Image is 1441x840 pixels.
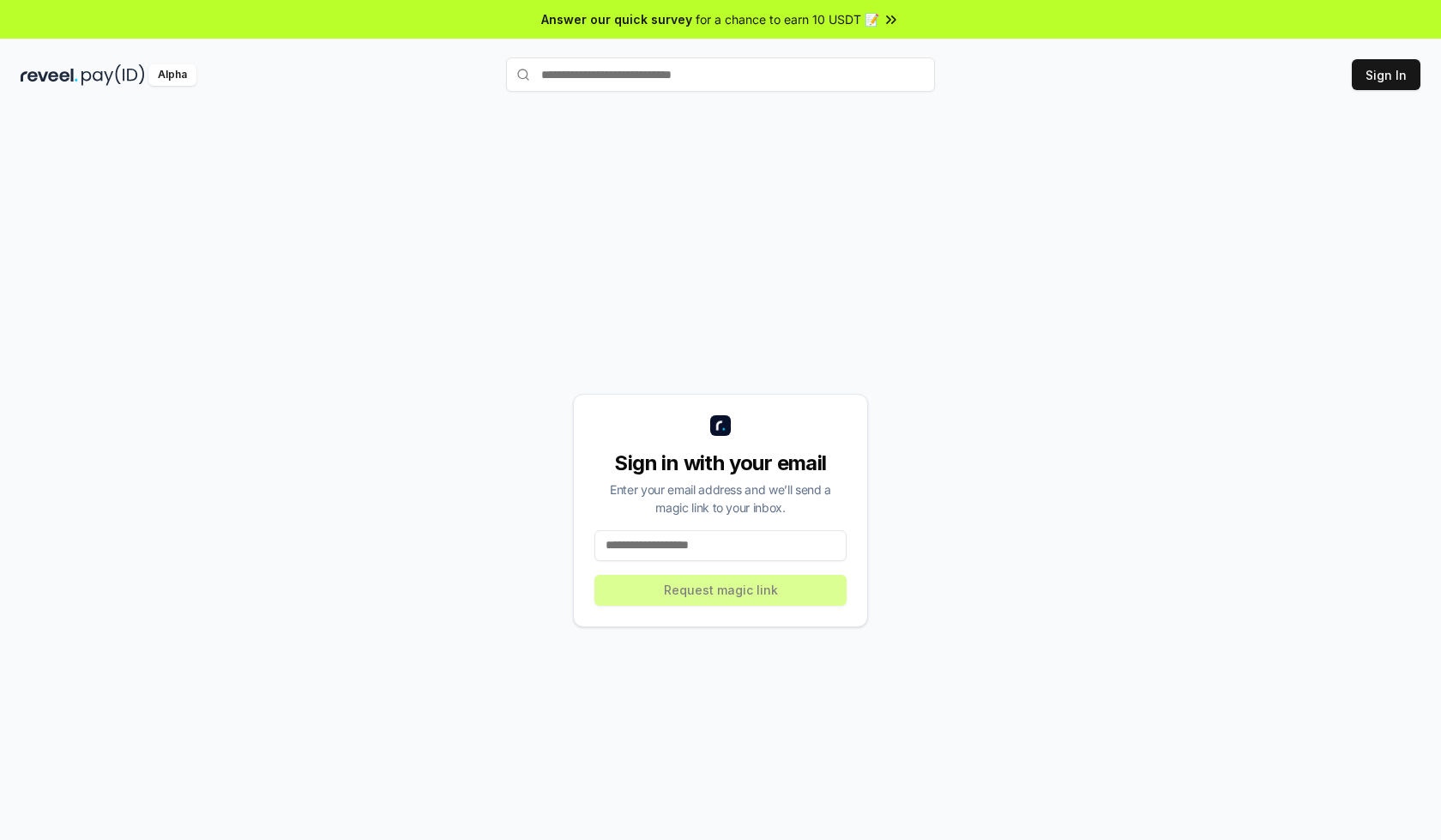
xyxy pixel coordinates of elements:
[541,10,692,28] span: Answer our quick survey
[696,10,879,28] span: for a chance to earn 10 USDT 📝
[81,64,145,86] img: pay_id
[21,64,78,86] img: reveel_dark
[594,450,847,477] div: Sign in with your email
[1352,59,1420,90] button: Sign In
[594,480,847,517] div: Enter your email address and we’ll send a magic link to your inbox.
[710,415,731,436] img: logo_small
[148,64,196,86] div: Alpha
